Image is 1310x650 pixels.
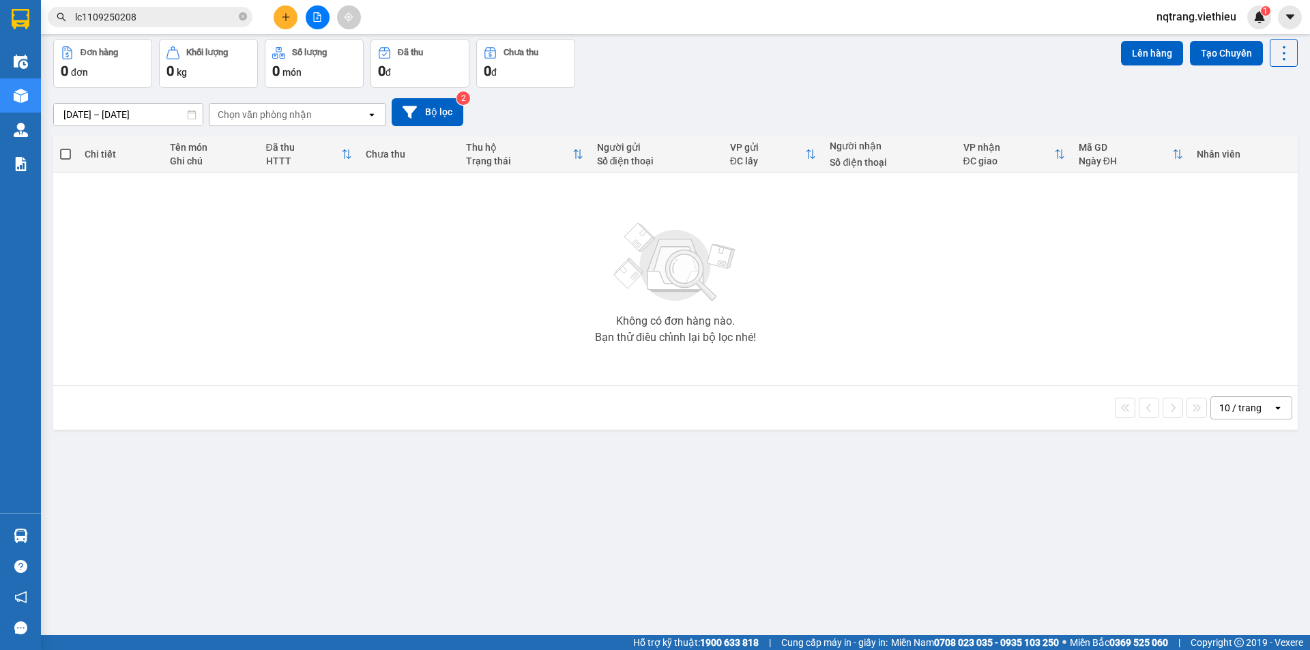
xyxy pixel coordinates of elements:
[14,591,27,604] span: notification
[186,48,228,57] div: Khối lượng
[504,48,538,57] div: Chưa thu
[830,141,949,151] div: Người nhận
[53,39,152,88] button: Đơn hàng0đơn
[170,142,252,153] div: Tên món
[1197,149,1291,160] div: Nhân viên
[597,142,716,153] div: Người gửi
[170,156,252,166] div: Ghi chú
[616,316,735,327] div: Không có đơn hàng nào.
[1070,635,1168,650] span: Miền Bắc
[344,12,353,22] span: aim
[266,142,342,153] div: Đã thu
[14,123,28,137] img: warehouse-icon
[769,635,771,650] span: |
[1146,8,1247,25] span: nqtrang.viethieu
[272,63,280,79] span: 0
[306,5,330,29] button: file-add
[312,12,322,22] span: file-add
[1219,401,1262,415] div: 10 / trang
[595,332,756,343] div: Bạn thử điều chỉnh lại bộ lọc nhé!
[1079,142,1172,153] div: Mã GD
[957,136,1072,173] th: Toggle SortBy
[385,67,391,78] span: đ
[1261,6,1270,16] sup: 1
[177,67,187,78] span: kg
[730,142,806,153] div: VP gửi
[1234,638,1244,647] span: copyright
[218,108,312,121] div: Chọn văn phòng nhận
[1062,640,1066,645] span: ⚪️
[1263,6,1268,16] span: 1
[54,104,203,125] input: Select a date range.
[266,156,342,166] div: HTTT
[259,136,360,173] th: Toggle SortBy
[700,637,759,648] strong: 1900 633 818
[1190,41,1263,65] button: Tạo Chuyến
[366,149,452,160] div: Chưa thu
[14,55,28,69] img: warehouse-icon
[1253,11,1266,23] img: icon-new-feature
[14,89,28,103] img: warehouse-icon
[723,136,824,173] th: Toggle SortBy
[378,63,385,79] span: 0
[1278,5,1302,29] button: caret-down
[456,91,470,105] sup: 2
[370,39,469,88] button: Đã thu0đ
[159,39,258,88] button: Khối lượng0kg
[466,142,572,153] div: Thu hộ
[491,67,497,78] span: đ
[12,9,29,29] img: logo-vxr
[934,637,1059,648] strong: 0708 023 035 - 0935 103 250
[963,156,1054,166] div: ĐC giao
[14,560,27,573] span: question-circle
[476,39,575,88] button: Chưa thu0đ
[281,12,291,22] span: plus
[633,635,759,650] span: Hỗ trợ kỹ thuật:
[466,156,572,166] div: Trạng thái
[57,12,66,22] span: search
[1121,41,1183,65] button: Lên hàng
[1272,402,1283,413] svg: open
[607,215,744,310] img: svg+xml;base64,PHN2ZyBjbGFzcz0ibGlzdC1wbHVnX19zdmciIHhtbG5zPSJodHRwOi8vd3d3LnczLm9yZy8yMDAwL3N2Zy...
[1284,11,1296,23] span: caret-down
[891,635,1059,650] span: Miền Nam
[830,157,949,168] div: Số điện thoại
[392,98,463,126] button: Bộ lọc
[71,67,88,78] span: đơn
[274,5,297,29] button: plus
[14,621,27,634] span: message
[398,48,423,57] div: Đã thu
[239,12,247,20] span: close-circle
[597,156,716,166] div: Số điện thoại
[166,63,174,79] span: 0
[730,156,806,166] div: ĐC lấy
[81,48,118,57] div: Đơn hàng
[1109,637,1168,648] strong: 0369 525 060
[484,63,491,79] span: 0
[366,109,377,120] svg: open
[61,63,68,79] span: 0
[459,136,590,173] th: Toggle SortBy
[282,67,302,78] span: món
[85,149,156,160] div: Chi tiết
[1178,635,1180,650] span: |
[337,5,361,29] button: aim
[1072,136,1190,173] th: Toggle SortBy
[75,10,236,25] input: Tìm tên, số ĐT hoặc mã đơn
[239,11,247,24] span: close-circle
[781,635,888,650] span: Cung cấp máy in - giấy in:
[14,529,28,543] img: warehouse-icon
[1079,156,1172,166] div: Ngày ĐH
[265,39,364,88] button: Số lượng0món
[292,48,327,57] div: Số lượng
[14,157,28,171] img: solution-icon
[963,142,1054,153] div: VP nhận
